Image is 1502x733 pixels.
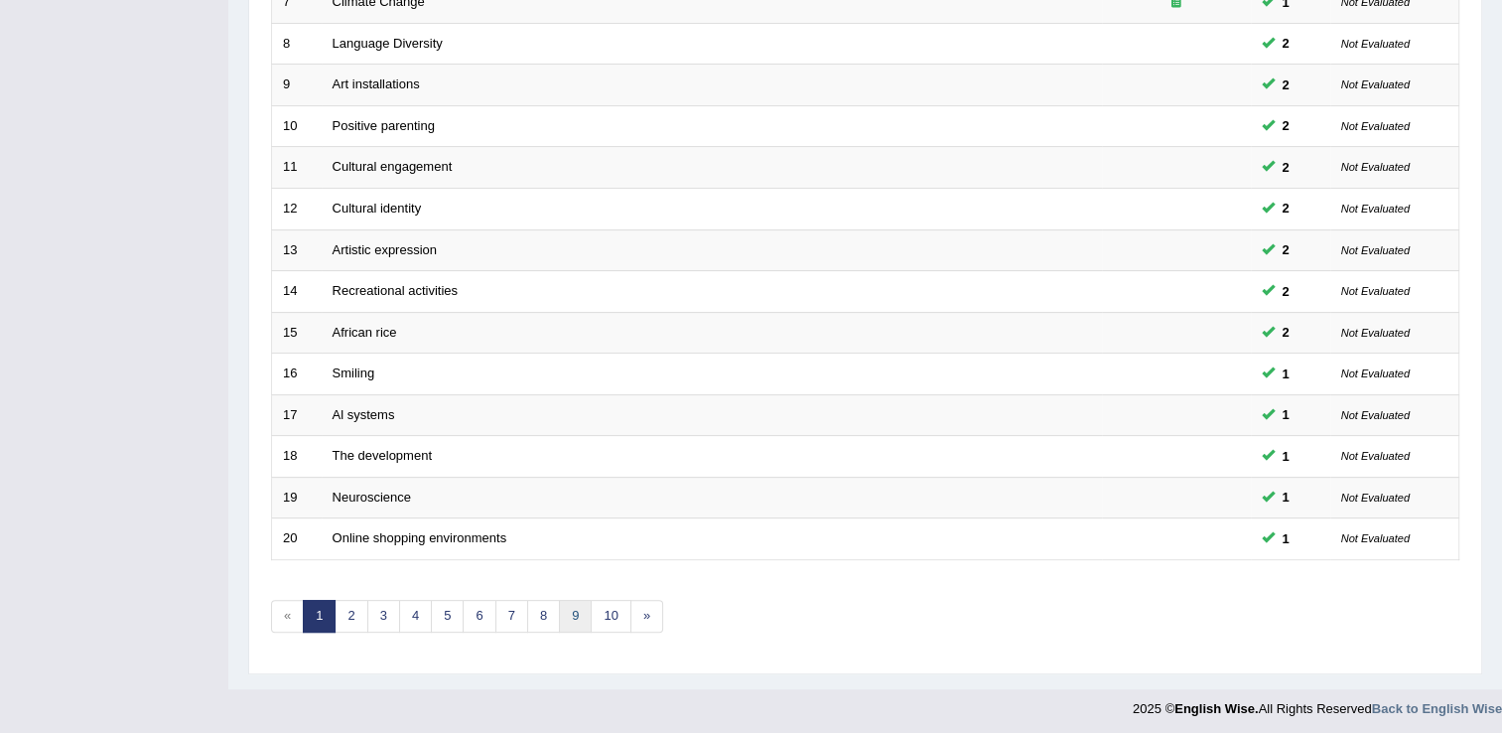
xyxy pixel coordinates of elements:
td: 19 [272,477,322,518]
a: 3 [367,600,400,633]
a: 7 [495,600,528,633]
small: Not Evaluated [1341,492,1410,504]
td: 14 [272,271,322,313]
small: Not Evaluated [1341,532,1410,544]
span: You can still take this question [1275,404,1297,425]
small: Not Evaluated [1341,285,1410,297]
span: You can still take this question [1275,239,1297,260]
a: 1 [303,600,336,633]
td: 20 [272,518,322,560]
small: Not Evaluated [1341,161,1410,173]
a: 4 [399,600,432,633]
td: 15 [272,312,322,354]
td: 8 [272,23,322,65]
small: Not Evaluated [1341,120,1410,132]
td: 12 [272,188,322,229]
span: You can still take this question [1275,528,1297,549]
div: 2025 © All Rights Reserved [1133,689,1502,718]
a: African rice [333,325,397,340]
span: You can still take this question [1275,157,1297,178]
td: 10 [272,105,322,147]
td: 13 [272,229,322,271]
td: 18 [272,436,322,478]
a: 2 [335,600,367,633]
a: 10 [591,600,630,633]
small: Not Evaluated [1341,244,1410,256]
a: 6 [463,600,495,633]
td: 9 [272,65,322,106]
a: 9 [559,600,592,633]
span: You can still take this question [1275,364,1297,384]
a: Smiling [333,366,375,380]
small: Not Evaluated [1341,38,1410,50]
small: Not Evaluated [1341,450,1410,462]
span: You can still take this question [1275,115,1297,136]
span: You can still take this question [1275,322,1297,343]
a: » [630,600,663,633]
a: The development [333,448,432,463]
a: Artistic expression [333,242,437,257]
a: Al systems [333,407,395,422]
td: 16 [272,354,322,395]
a: Cultural identity [333,201,422,216]
a: Positive parenting [333,118,435,133]
a: Online shopping environments [333,530,507,545]
a: 8 [527,600,560,633]
a: Art installations [333,76,420,91]
small: Not Evaluated [1341,409,1410,421]
span: « [271,600,304,633]
a: Cultural engagement [333,159,453,174]
small: Not Evaluated [1341,203,1410,215]
small: Not Evaluated [1341,327,1410,339]
span: You can still take this question [1275,281,1297,302]
a: 5 [431,600,464,633]
a: Recreational activities [333,283,458,298]
td: 17 [272,394,322,436]
small: Not Evaluated [1341,78,1410,90]
span: You can still take this question [1275,33,1297,54]
a: Neuroscience [333,490,412,505]
small: Not Evaluated [1341,367,1410,379]
span: You can still take this question [1275,487,1297,508]
strong: English Wise. [1174,701,1258,716]
span: You can still take this question [1275,74,1297,95]
span: You can still take this question [1275,198,1297,219]
td: 11 [272,147,322,189]
a: Language Diversity [333,36,443,51]
span: You can still take this question [1275,446,1297,467]
a: Back to English Wise [1372,701,1502,716]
